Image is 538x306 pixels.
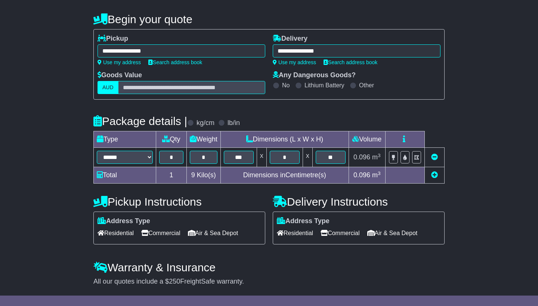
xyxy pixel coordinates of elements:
[141,227,180,239] span: Commercial
[94,131,156,148] td: Type
[228,119,240,127] label: lb/in
[156,131,187,148] td: Qty
[98,81,118,94] label: AUD
[324,59,377,65] a: Search address book
[98,59,141,65] a: Use my address
[321,227,359,239] span: Commercial
[98,71,142,79] label: Goods Value
[94,167,156,184] td: Total
[431,171,438,179] a: Add new item
[353,171,370,179] span: 0.096
[257,148,266,167] td: x
[98,217,150,225] label: Address Type
[367,227,418,239] span: Air & Sea Depot
[93,261,445,274] h4: Warranty & Insurance
[277,217,330,225] label: Address Type
[304,82,344,89] label: Lithium Battery
[169,278,180,285] span: 250
[359,82,374,89] label: Other
[191,171,195,179] span: 9
[220,131,349,148] td: Dimensions (L x W x H)
[431,153,438,161] a: Remove this item
[273,59,316,65] a: Use my address
[273,196,445,208] h4: Delivery Instructions
[148,59,202,65] a: Search address book
[378,171,381,176] sup: 3
[303,148,312,167] td: x
[93,196,265,208] h4: Pickup Instructions
[187,167,221,184] td: Kilo(s)
[187,131,221,148] td: Weight
[349,131,385,148] td: Volume
[273,71,356,79] label: Any Dangerous Goods?
[156,167,187,184] td: 1
[93,13,445,25] h4: Begin your quote
[188,227,238,239] span: Air & Sea Depot
[273,35,307,43] label: Delivery
[353,153,370,161] span: 0.096
[220,167,349,184] td: Dimensions in Centimetre(s)
[197,119,214,127] label: kg/cm
[277,227,313,239] span: Residential
[282,82,290,89] label: No
[93,278,445,286] div: All our quotes include a $ FreightSafe warranty.
[372,153,381,161] span: m
[372,171,381,179] span: m
[378,153,381,158] sup: 3
[98,35,128,43] label: Pickup
[98,227,134,239] span: Residential
[93,115,187,127] h4: Package details |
